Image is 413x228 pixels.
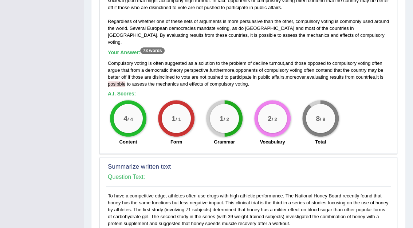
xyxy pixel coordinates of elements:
span: be [378,67,383,73]
span: country [351,67,366,73]
span: evaluating [307,74,328,80]
span: voting [358,60,370,66]
span: democratic [145,67,169,73]
span: voting [290,67,303,73]
span: voting [235,81,248,87]
span: of [204,81,208,87]
span: is [380,74,383,80]
span: compulsory [210,81,234,87]
span: is [148,60,152,66]
span: mechanics [156,81,178,87]
span: effects [189,81,203,87]
span: perspective [184,67,208,73]
small: / 2 [224,117,229,122]
span: moreover [286,74,305,80]
span: compulsory [264,67,288,73]
small: / 1 [176,117,181,122]
span: Possible spelling mistake found. (did you mean: possible) [108,81,125,87]
span: off [121,74,126,80]
span: if [128,74,130,80]
span: from [345,74,354,80]
span: suggested [165,60,187,66]
h4: Question Text: [108,174,389,180]
span: contend [315,67,332,73]
span: affairs [272,74,284,80]
span: often [372,60,382,66]
span: decline [253,60,268,66]
span: are [144,74,151,80]
span: the [148,81,155,87]
label: Form [170,138,182,145]
small: / 9 [320,117,325,122]
b: Your Answer: [108,50,165,55]
span: to [224,74,228,80]
big: 2 [268,114,272,122]
span: problem [229,60,246,66]
span: Compulsory [108,60,133,66]
label: Total [315,138,326,145]
span: voting [134,60,147,66]
span: pushed [208,74,223,80]
span: from [130,67,140,73]
span: a [194,60,197,66]
span: turnout [269,60,284,66]
span: vote [181,74,190,80]
span: assess [132,81,147,87]
span: countries [356,74,375,80]
h2: Summarize written text [108,164,282,170]
span: a [141,67,144,73]
span: the [221,60,228,66]
span: it [376,74,379,80]
small: / 2 [272,117,277,122]
span: that [334,67,342,73]
span: as [188,60,193,66]
span: are [192,74,198,80]
span: often [153,60,164,66]
span: compulsory [332,60,356,66]
span: not [200,74,206,80]
span: solution [198,60,215,66]
sup: 73 words [140,47,164,54]
big: 4 [123,114,127,122]
span: to [176,74,180,80]
span: argue [108,67,120,73]
big: 1 [172,114,176,122]
big: 8 [316,114,320,122]
span: better [108,74,120,80]
big: 1 [220,114,224,122]
span: to [327,60,331,66]
span: and [180,81,188,87]
span: theory [170,67,183,73]
span: may [368,67,377,73]
b: A.I. Scores: [108,91,136,97]
span: furthermore [210,67,234,73]
span: disinclined [153,74,175,80]
label: Vocabulary [260,138,285,145]
label: Grammar [214,138,235,145]
label: Content [119,138,137,145]
span: public [258,74,270,80]
span: those [131,74,143,80]
span: to [216,60,220,66]
span: opponents [236,67,258,73]
span: the [343,67,350,73]
span: and [285,60,293,66]
span: results [330,74,343,80]
span: of [259,67,263,73]
span: participate [230,74,252,80]
small: / 4 [127,117,133,122]
span: that [121,67,129,73]
span: often [304,67,314,73]
span: to [127,81,131,87]
span: in [253,74,256,80]
div: , , , , , , , . [108,60,389,87]
span: opposed [307,60,326,66]
span: of [248,60,252,66]
span: those [295,60,306,66]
